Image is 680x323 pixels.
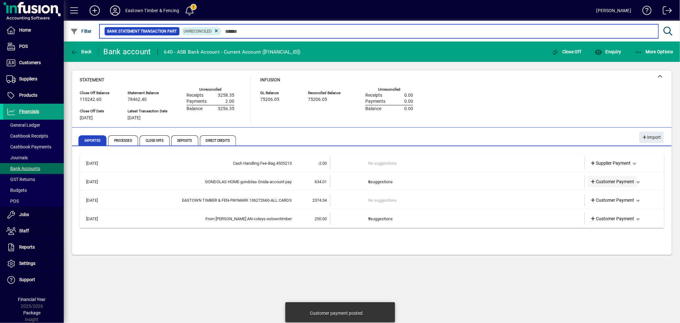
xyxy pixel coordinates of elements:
[78,135,106,146] span: Imported
[19,228,29,233] span: Staff
[588,157,633,169] a: Supplier Payment
[19,244,35,250] span: Reports
[365,106,381,111] span: Balance
[19,60,41,65] span: Customers
[365,99,385,104] span: Payments
[378,87,400,92] label: Unreconciled
[552,49,581,54] span: Close Off
[3,207,64,223] a: Jobs
[113,197,292,204] div: EASTOWN TIMBER & FEN-PAYMARK 106272660-ALL CARDS
[3,152,64,163] a: Journals
[69,26,93,37] button: Filter
[113,160,292,167] div: Cash Handling Fee-Bag 4505213
[164,47,301,57] div: 640 - ASB Bank Account - Current Account ([FINANCIAL_ID])
[184,29,212,34] span: Unreconciled
[3,174,64,185] a: GST Returns
[315,179,327,184] span: 634.01
[638,1,652,22] a: Knowledge Base
[404,106,413,111] span: 0.00
[369,216,371,221] b: 9
[19,261,35,266] span: Settings
[310,310,364,316] div: Customer payment posted.
[83,176,113,188] td: [DATE]
[225,99,234,104] span: 2.00
[6,166,40,171] span: Bank Accounts
[3,223,64,239] a: Staff
[18,297,46,302] span: Financial Year
[186,106,202,111] span: Balance
[3,22,64,38] a: Home
[80,172,664,191] mat-expansion-panel-header: [DATE]GONDOLAS HOME-gondolas Gnida-account pay634.016suggestionsCustomer Payment
[83,194,113,206] td: [DATE]
[369,213,547,225] td: suggestions
[69,46,93,57] button: Back
[80,91,118,95] span: Close Off Balance
[593,46,623,57] button: Enquiry
[318,161,327,166] span: -2.00
[199,87,222,92] label: Unreconciled
[80,116,93,121] span: [DATE]
[128,109,167,113] span: Latest Transaction Date
[64,46,99,57] app-page-header-button: Back
[658,1,672,22] a: Logout
[186,99,207,104] span: Payments
[105,5,125,16] button: Profile
[260,97,279,102] span: 75206.05
[590,215,634,222] span: Customer Payment
[6,188,27,193] span: Budgets
[181,27,222,35] mat-chip: Reconciliation Status: Unreconciled
[550,46,583,57] button: Close Off
[23,310,40,315] span: Package
[113,216,292,222] div: From MR H S COLEY AN-coleys-estowntimber
[200,135,236,146] span: Direct Credits
[590,178,634,185] span: Customer Payment
[6,155,28,160] span: Journals
[19,212,29,217] span: Jobs
[590,197,634,204] span: Customer Payment
[3,239,64,255] a: Reports
[308,91,346,95] span: Reconciled Balance
[80,97,101,102] span: 110242.60
[6,144,51,149] span: Cashbook Payments
[3,256,64,272] a: Settings
[6,199,19,204] span: POS
[107,28,177,34] span: Bank Statement Transaction Part
[3,196,64,207] a: POS
[312,198,327,203] span: 2374.34
[70,49,92,54] span: Back
[633,46,675,57] button: More Options
[19,27,31,33] span: Home
[83,157,113,169] td: [DATE]
[108,135,138,146] span: Processed
[19,44,28,49] span: POS
[70,29,92,34] span: Filter
[80,109,118,113] span: Close Off Date
[588,213,637,224] a: Customer Payment
[590,160,631,167] span: Supplier Payment
[595,49,621,54] span: Enquiry
[588,176,637,187] a: Customer Payment
[218,93,234,98] span: 3258.35
[3,87,64,103] a: Products
[104,47,151,57] div: Bank account
[3,71,64,87] a: Suppliers
[639,131,664,143] button: Import
[6,123,40,128] span: General Ledger
[3,120,64,131] a: General Ledger
[6,133,48,139] span: Cashbook Receipts
[19,76,37,81] span: Suppliers
[3,185,64,196] a: Budgets
[596,5,631,16] div: [PERSON_NAME]
[140,135,170,146] span: Close Offs
[588,194,637,206] a: Customer Payment
[19,93,37,98] span: Products
[315,216,327,221] span: 250.00
[3,131,64,141] a: Cashbook Receipts
[3,272,64,288] a: Support
[635,49,674,54] span: More Options
[80,191,664,209] mat-expansion-panel-header: [DATE]EASTOWN TIMBER & FEN-PAYMARK 106272660-ALL CARDS2374.34No suggestionsCustomer Payment
[369,176,547,188] td: suggestions
[3,39,64,55] a: POS
[3,163,64,174] a: Bank Accounts
[84,5,105,16] button: Add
